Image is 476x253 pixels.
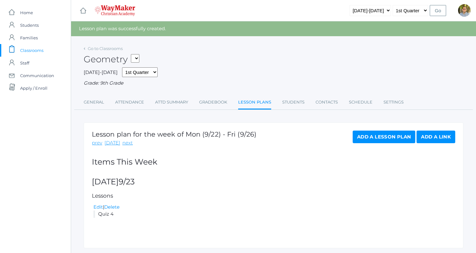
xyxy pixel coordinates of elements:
[95,5,135,16] img: 4_waymaker-logo-stack-white.png
[20,6,33,19] span: Home
[430,5,446,16] input: Go
[282,96,305,109] a: Students
[20,31,38,44] span: Families
[104,204,120,210] a: Delete
[88,46,123,51] a: Go to Classrooms
[353,131,415,143] a: Add a Lesson Plan
[84,80,463,87] div: Grade: 9th Grade
[84,69,118,75] span: [DATE]-[DATE]
[199,96,227,109] a: Gradebook
[20,82,48,94] span: Apply / Enroll
[20,57,29,69] span: Staff
[93,204,455,211] div: |
[93,204,103,210] a: Edit
[316,96,338,109] a: Contacts
[155,96,188,109] a: Attd Summary
[20,19,39,31] span: Students
[119,177,135,186] span: 9/23
[20,69,54,82] span: Communication
[92,158,455,166] h2: Items This Week
[122,139,133,147] a: next
[93,211,455,218] li: Quiz 4
[20,44,43,57] span: Classrooms
[92,193,455,199] h5: Lessons
[92,131,256,138] h1: Lesson plan for the week of Mon (9/22) - Fri (9/26)
[115,96,144,109] a: Attendance
[417,131,455,143] a: Add a Link
[384,96,404,109] a: Settings
[92,177,455,186] h2: [DATE]
[92,139,102,147] a: prev
[84,96,104,109] a: General
[71,21,476,36] div: Lesson plan was successfully created.
[104,139,120,147] a: [DATE]
[349,96,372,109] a: Schedule
[238,96,271,110] a: Lesson Plans
[84,54,139,64] h2: Geometry
[458,4,471,17] div: Kylen Braileanu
